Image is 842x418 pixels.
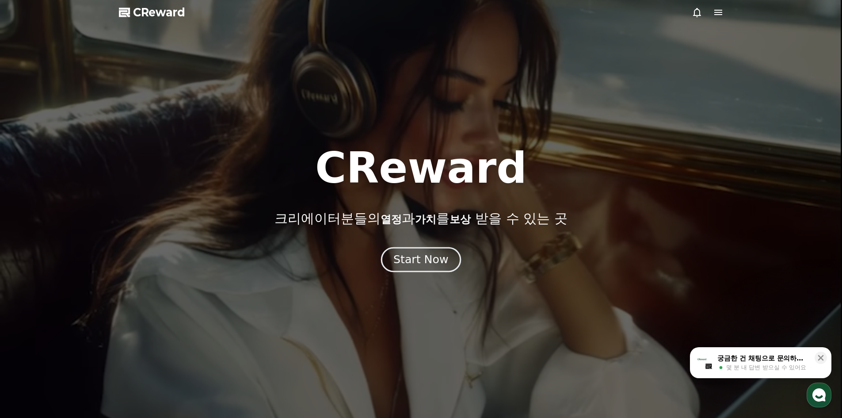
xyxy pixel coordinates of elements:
span: 열정 [381,213,402,226]
a: 설정 [114,280,170,303]
span: 보상 [450,213,471,226]
button: Start Now [381,247,461,272]
span: 가치 [415,213,436,226]
p: 크리에이터분들의 과 를 받을 수 있는 곳 [274,211,567,226]
a: Start Now [383,257,459,265]
span: 대화 [81,294,91,301]
div: Start Now [393,252,448,267]
span: 홈 [28,294,33,301]
a: 대화 [58,280,114,303]
span: 설정 [137,294,147,301]
span: CReward [133,5,185,19]
a: 홈 [3,280,58,303]
a: CReward [119,5,185,19]
h1: CReward [315,147,527,189]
